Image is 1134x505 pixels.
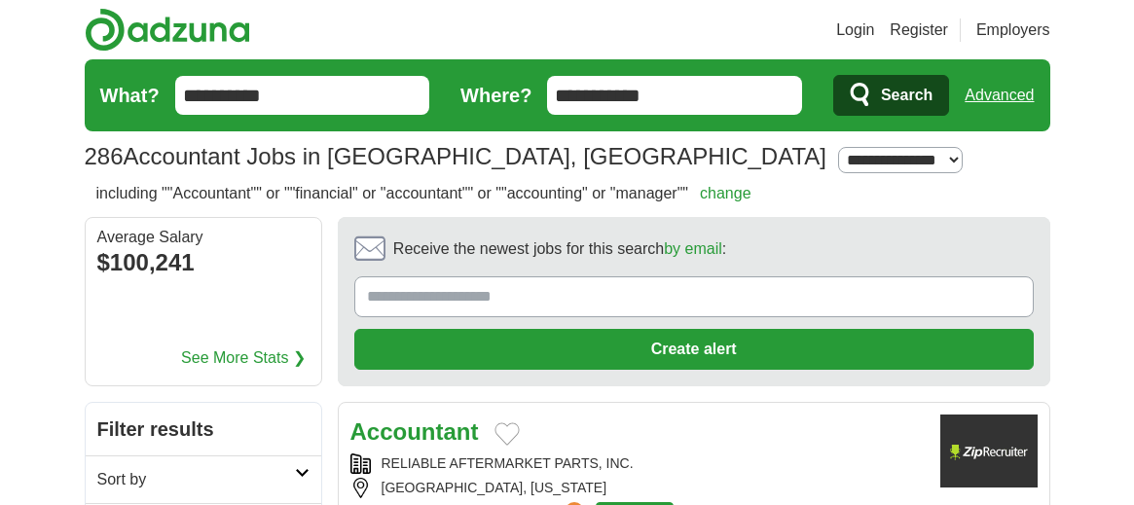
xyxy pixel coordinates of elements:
[350,453,925,474] div: RELIABLE AFTERMARKET PARTS, INC.
[85,139,124,174] span: 286
[350,418,479,445] a: Accountant
[664,240,722,257] a: by email
[85,8,250,52] img: Adzuna logo
[181,346,306,370] a: See More Stats ❯
[100,81,160,110] label: What?
[965,76,1034,115] a: Advanced
[97,245,310,280] div: $100,241
[881,76,933,115] span: Search
[350,478,925,498] div: [GEOGRAPHIC_DATA], [US_STATE]
[393,237,726,261] span: Receive the newest jobs for this search :
[460,81,531,110] label: Where?
[96,182,751,205] h2: including ""Accountant"" or ""financial" or "accountant"" or ""accounting" or "manager""
[86,455,321,503] a: Sort by
[97,468,295,491] h2: Sort by
[976,18,1050,42] a: Employers
[85,143,826,169] h1: Accountant Jobs in [GEOGRAPHIC_DATA], [GEOGRAPHIC_DATA]
[700,185,751,201] a: change
[354,329,1034,370] button: Create alert
[494,422,520,446] button: Add to favorite jobs
[97,230,310,245] div: Average Salary
[833,75,949,116] button: Search
[836,18,874,42] a: Login
[86,403,321,455] h2: Filter results
[940,415,1038,487] img: Company logo
[890,18,948,42] a: Register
